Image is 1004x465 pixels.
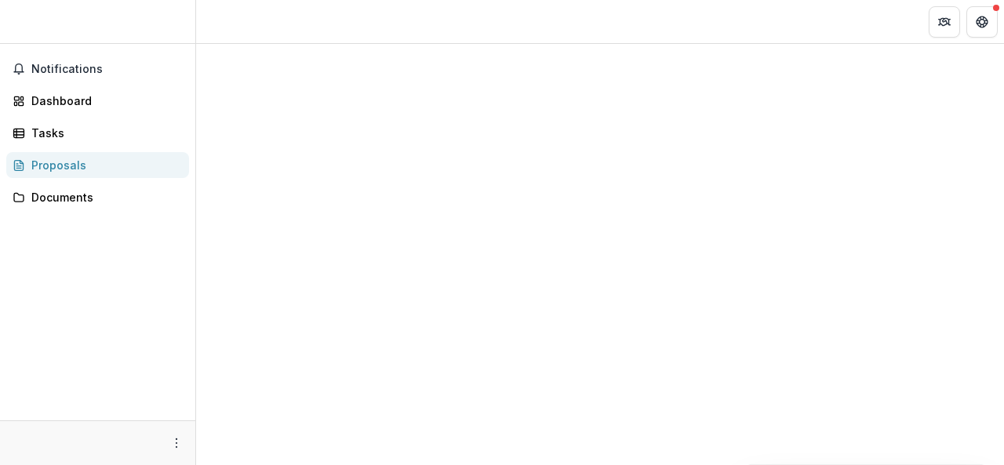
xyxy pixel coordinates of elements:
[31,189,176,205] div: Documents
[6,184,189,210] a: Documents
[6,152,189,178] a: Proposals
[31,93,176,109] div: Dashboard
[167,434,186,452] button: More
[6,56,189,82] button: Notifications
[929,6,960,38] button: Partners
[966,6,998,38] button: Get Help
[6,88,189,114] a: Dashboard
[31,157,176,173] div: Proposals
[31,63,183,76] span: Notifications
[6,120,189,146] a: Tasks
[31,125,176,141] div: Tasks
